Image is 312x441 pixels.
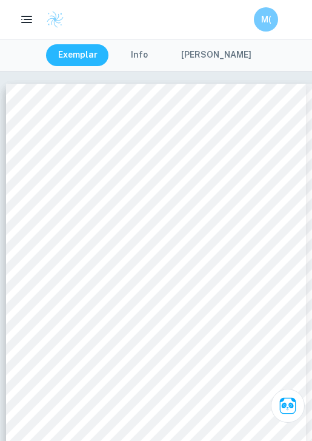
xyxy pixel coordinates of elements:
button: [PERSON_NAME] [169,44,264,66]
button: Info [112,44,167,66]
img: Clastify logo [46,10,64,29]
a: Clastify logo [39,10,64,29]
button: Ask Clai [271,389,305,423]
button: Exemplar [46,44,110,66]
h6: M( [259,13,273,26]
button: M( [254,7,278,32]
